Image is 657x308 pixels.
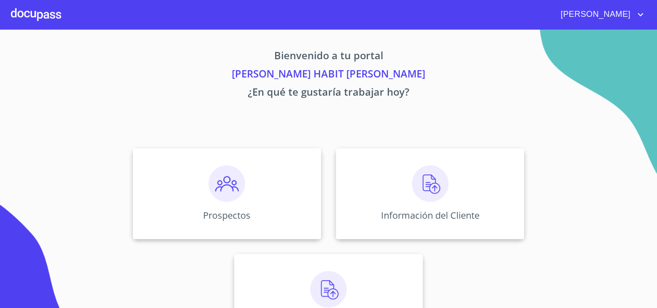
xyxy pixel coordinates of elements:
[554,7,646,22] button: account of current user
[412,165,448,202] img: carga.png
[203,209,250,221] p: Prospectos
[47,48,610,66] p: Bienvenido a tu portal
[554,7,635,22] span: [PERSON_NAME]
[381,209,480,221] p: Información del Cliente
[47,66,610,84] p: [PERSON_NAME] HABIT [PERSON_NAME]
[47,84,610,103] p: ¿En qué te gustaría trabajar hoy?
[209,165,245,202] img: prospectos.png
[310,271,347,308] img: carga.png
